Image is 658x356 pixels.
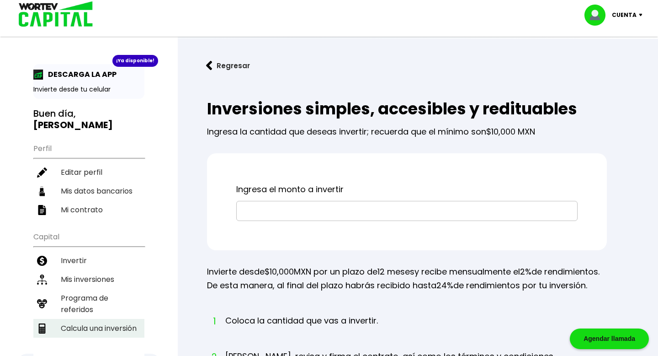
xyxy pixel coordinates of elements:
a: Mis inversiones [33,270,144,289]
h3: Buen día, [33,108,144,131]
span: 12 meses [377,266,414,277]
img: calculadora-icon.17d418c4.svg [37,324,47,334]
span: $10,000 [265,266,294,277]
a: Mis datos bancarios [33,182,144,200]
a: Editar perfil [33,163,144,182]
img: inversiones-icon.6695dc30.svg [37,275,47,285]
a: Calcula una inversión [33,319,144,338]
p: Ingresa el monto a invertir [236,183,578,196]
h2: Inversiones simples, accesibles y redituables [207,100,607,118]
a: Mi contrato [33,200,144,219]
p: Ingresa la cantidad que deseas invertir; recuerda que el mínimo son [207,118,607,139]
div: Agendar llamada [570,329,649,349]
a: Programa de referidos [33,289,144,319]
span: 24% [436,280,453,291]
span: 1 [212,314,216,328]
img: editar-icon.952d3147.svg [37,167,47,178]
p: DESCARGA LA APP [43,69,117,80]
p: Invierte desde tu celular [33,85,144,94]
p: Cuenta [612,8,637,22]
img: invertir-icon.b3b967d7.svg [37,256,47,266]
img: profile-image [584,5,612,26]
img: recomiendanos-icon.9b8e9327.svg [37,299,47,309]
span: 2% [520,266,531,277]
li: Coloca la cantidad que vas a invertir. [225,314,378,344]
div: ¡Ya disponible! [112,55,158,67]
span: $10,000 MXN [486,126,535,137]
button: Regresar [192,54,264,78]
a: flecha izquierdaRegresar [192,54,643,78]
img: datos-icon.10cf9172.svg [37,186,47,196]
p: Invierte desde MXN por un plazo de y recibe mensualmente el de rendimientos. De esta manera, al f... [207,265,607,292]
b: [PERSON_NAME] [33,119,113,131]
img: app-icon [33,70,43,80]
img: icon-down [637,14,649,16]
a: Invertir [33,251,144,270]
img: contrato-icon.f2db500c.svg [37,205,47,215]
img: flecha izquierda [206,61,212,70]
ul: Perfil [33,138,144,219]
